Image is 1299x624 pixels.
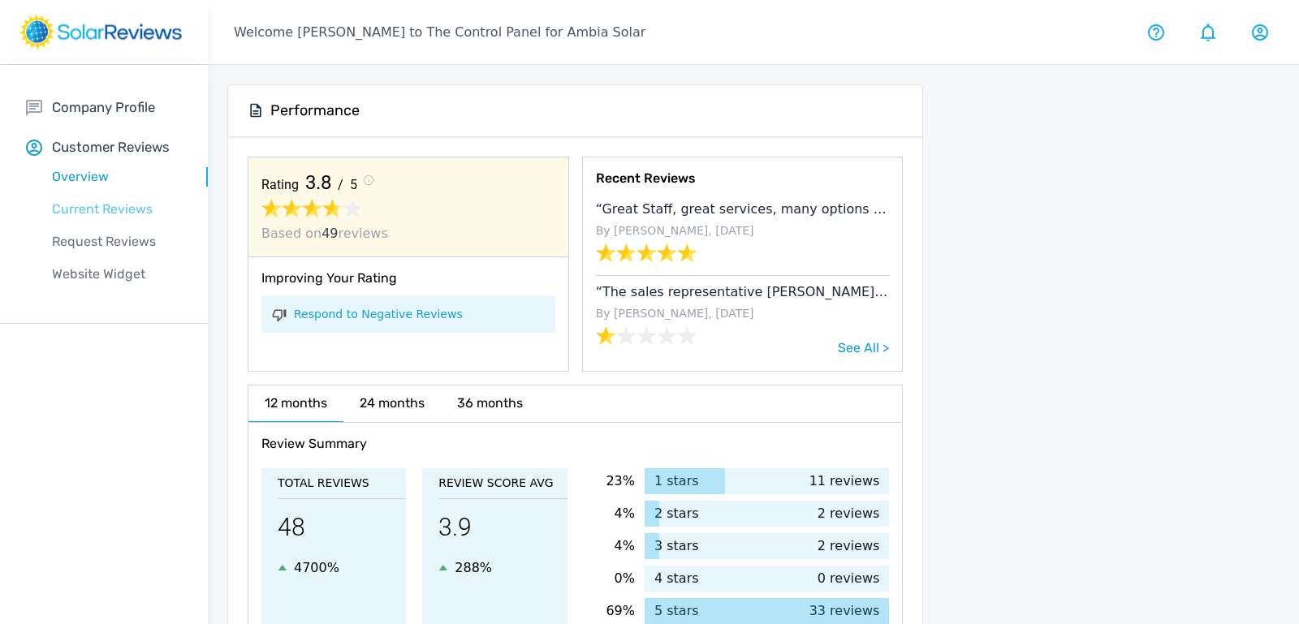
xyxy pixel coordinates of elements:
h6: 24 months [343,385,441,421]
p: Total Reviews [278,475,406,492]
p: 4700% [294,558,339,578]
p: 2 reviews [818,504,890,523]
p: 2 reviews [818,536,890,556]
a: Overview [26,161,208,193]
p: “Great Staff, great services, many options to suit everyone. Highly recommended !” [596,200,890,222]
h6: 36 months [441,385,539,421]
p: 288% [455,558,492,578]
p: Overview [26,167,208,187]
p: Current Reviews [26,200,208,219]
span: / [338,175,343,195]
h5: Performance [270,101,360,120]
p: Request Reviews [26,232,208,252]
a: Respond to Negative Reviews [294,306,463,323]
a: Current Reviews [26,193,208,226]
h6: 12 months [248,385,343,422]
p: By [PERSON_NAME], [DATE] [596,305,890,325]
p: Based on reviews [261,224,555,243]
p: 0% [584,569,635,588]
p: 4% [584,504,635,523]
p: 2 stars [645,504,699,523]
span: 49 [322,226,338,241]
span: 3.8 [299,170,338,195]
span: Rating [261,175,299,195]
p: Customer Reviews [52,137,170,157]
p: Company Profile [52,97,155,118]
p: Welcome [PERSON_NAME] to The Control Panel for Ambia Solar [234,23,645,42]
a: Website Widget [26,258,208,290]
p: 11 reviews [809,471,890,491]
p: By [PERSON_NAME], [DATE] [596,222,890,243]
a: “Great Staff, great services, many options to suit everyone. Highly recommended !”By [PERSON_NAME... [596,193,890,276]
p: 4 stars [645,569,699,588]
h6: Improving Your Rating [261,270,555,296]
p: Website Widget [26,265,208,284]
a: See All > [838,340,889,355]
p: “The sales representative [PERSON_NAME] is a complete liar and conman. He lied directly to us abo... [596,282,890,305]
p: 23% [584,471,635,491]
a: Request Reviews [26,226,208,258]
h6: Review Summary [261,436,889,468]
span: 5 [343,175,364,195]
p: 48 [278,499,406,558]
p: 0 reviews [818,569,890,588]
p: 4% [584,536,635,556]
p: 3.9 [438,499,567,558]
p: 69% [584,601,635,621]
p: 3 stars [645,536,699,556]
a: “The sales representative [PERSON_NAME] is a complete liar and conman. He lied directly to us abo... [596,276,890,358]
p: Review Score Avg [438,475,567,492]
h6: Recent Reviews [596,170,890,193]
